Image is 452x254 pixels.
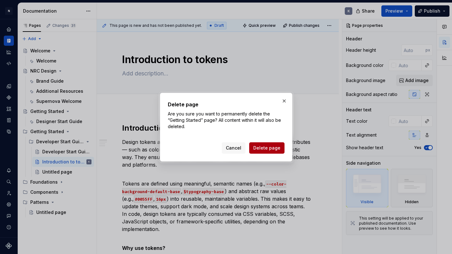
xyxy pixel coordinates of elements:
button: Cancel [222,142,245,154]
p: Are you sure you want to permanently delete the “Getting Started” page? All content within it wil... [168,111,285,130]
span: Delete page [253,145,280,151]
button: Delete page [249,142,285,154]
h2: Delete page [168,101,285,108]
span: Cancel [226,145,241,151]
